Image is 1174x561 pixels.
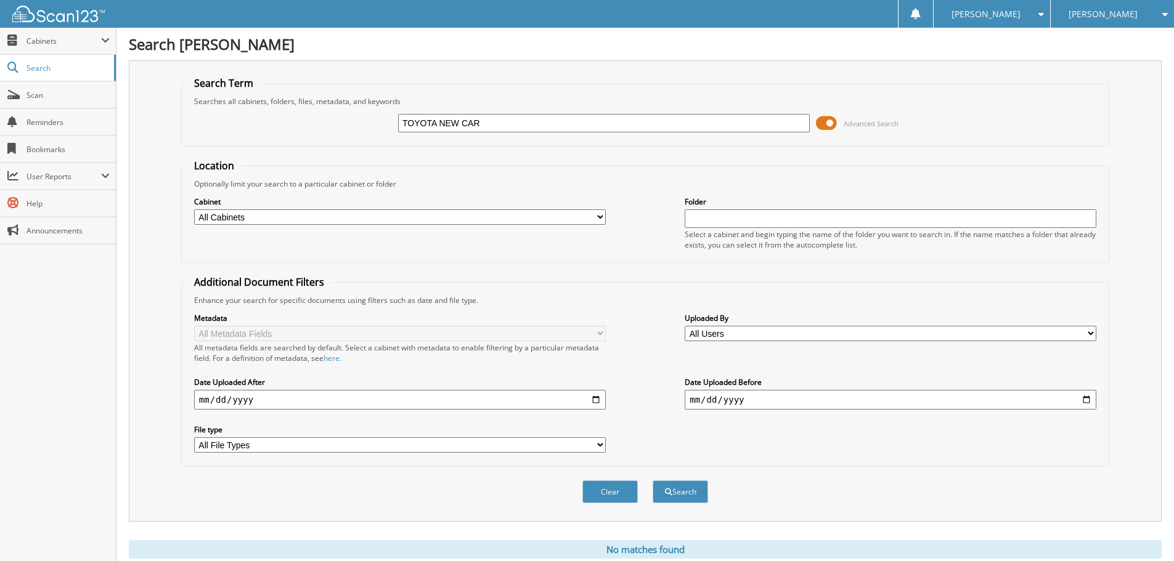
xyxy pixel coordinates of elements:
[26,117,110,127] span: Reminders
[188,295,1103,305] div: Enhance your search for specific documents using filters such as date and file type.
[194,342,606,363] div: All metadata fields are searched by default. Select a cabinet with metadata to enable filtering b...
[26,198,110,209] span: Help
[188,275,330,289] legend: Additional Document Filters
[685,313,1096,323] label: Uploaded By
[194,424,606,435] label: File type
[844,119,899,128] span: Advanced Search
[129,34,1162,54] h1: Search [PERSON_NAME]
[1069,10,1138,18] span: [PERSON_NAME]
[188,159,240,172] legend: Location
[26,63,108,73] span: Search
[12,6,105,22] img: scan123-logo-white.svg
[582,480,638,503] button: Clear
[26,90,110,100] span: Scan
[194,390,606,410] input: start
[324,353,340,363] a: here
[194,377,606,387] label: Date Uploaded After
[188,76,259,90] legend: Search Term
[685,196,1096,207] label: Folder
[26,225,110,236] span: Announcements
[188,96,1103,107] div: Searches all cabinets, folders, files, metadata, and keywords
[685,390,1096,410] input: end
[26,171,101,182] span: User Reports
[194,313,606,323] label: Metadata
[194,196,606,207] label: Cabinet
[952,10,1021,18] span: [PERSON_NAME]
[685,229,1096,250] div: Select a cabinet and begin typing the name of the folder you want to search in. If the name match...
[653,480,708,503] button: Search
[26,144,110,155] span: Bookmarks
[129,540,1162,559] div: No matches found
[685,377,1096,387] label: Date Uploaded Before
[188,179,1103,189] div: Optionally limit your search to a particular cabinet or folder
[26,36,101,46] span: Cabinets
